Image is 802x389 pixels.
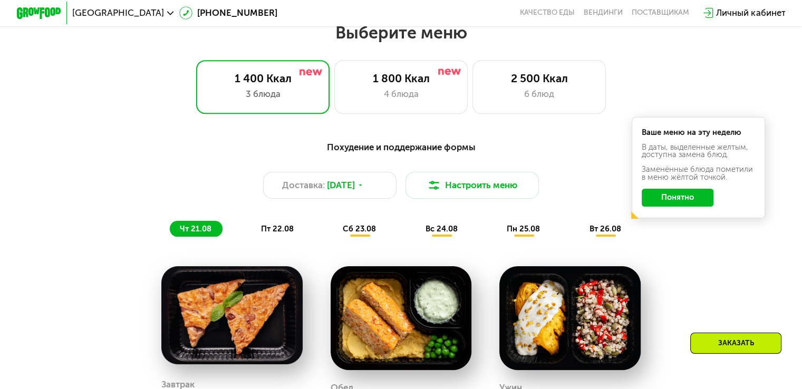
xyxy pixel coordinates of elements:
span: чт 21.08 [180,224,211,234]
a: Качество еды [520,8,575,17]
span: вт 26.08 [590,224,621,234]
div: Ваше меню на эту неделю [642,129,756,137]
a: Вендинги [584,8,623,17]
div: поставщикам [632,8,689,17]
span: сб 23.08 [343,224,376,234]
div: 1 400 Ккал [208,72,318,85]
button: Настроить меню [405,172,539,199]
span: [DATE] [327,179,355,192]
span: Доставка: [282,179,325,192]
button: Понятно [642,189,713,207]
div: 3 блюда [208,87,318,101]
div: 2 500 Ккал [484,72,594,85]
div: 1 800 Ккал [346,72,456,85]
div: В даты, выделенные желтым, доступна замена блюд. [642,143,756,159]
div: 4 блюда [346,87,456,101]
div: 6 блюд [484,87,594,101]
a: [PHONE_NUMBER] [179,6,277,20]
span: пт 22.08 [261,224,294,234]
h2: Выберите меню [36,22,767,43]
span: вс 24.08 [426,224,458,234]
span: [GEOGRAPHIC_DATA] [72,8,164,17]
div: Заказать [690,333,781,354]
div: Заменённые блюда пометили в меню жёлтой точкой. [642,166,756,181]
span: пн 25.08 [507,224,540,234]
div: Похудение и поддержание формы [71,140,731,154]
div: Личный кабинет [716,6,785,20]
